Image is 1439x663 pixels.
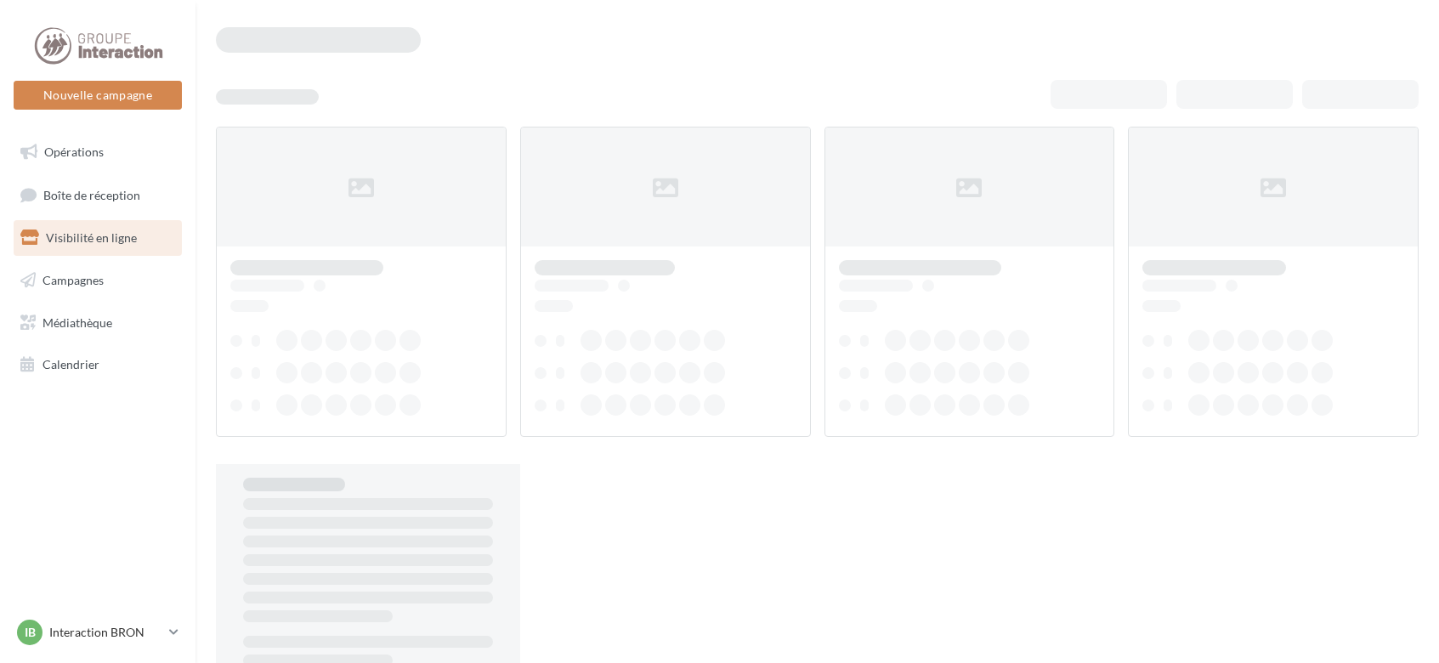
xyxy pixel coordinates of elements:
[10,347,185,382] a: Calendrier
[10,263,185,298] a: Campagnes
[42,273,104,287] span: Campagnes
[44,144,104,159] span: Opérations
[42,314,112,329] span: Médiathèque
[14,616,182,649] a: IB Interaction BRON
[10,220,185,256] a: Visibilité en ligne
[25,624,36,641] span: IB
[10,305,185,341] a: Médiathèque
[46,230,137,245] span: Visibilité en ligne
[43,187,140,201] span: Boîte de réception
[10,177,185,213] a: Boîte de réception
[42,357,99,371] span: Calendrier
[10,134,185,170] a: Opérations
[49,624,162,641] p: Interaction BRON
[14,81,182,110] button: Nouvelle campagne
